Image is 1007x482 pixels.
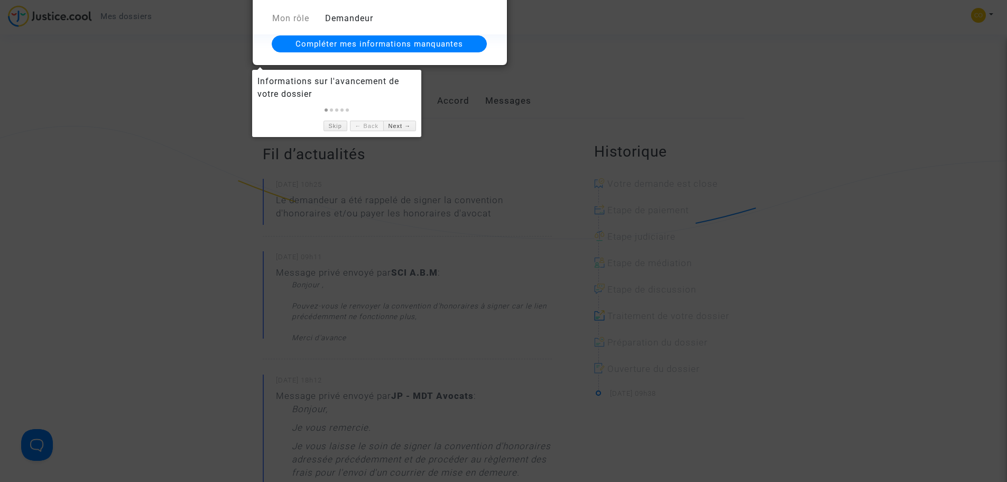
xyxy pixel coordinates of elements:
span: Compléter mes informations manquantes [295,39,463,49]
div: Mon rôle [255,12,317,25]
a: Skip [324,121,347,132]
div: Demandeur [317,12,504,25]
a: ← Back [350,121,383,132]
a: Next → [383,121,416,132]
div: Informations sur l'avancement de votre dossier [257,75,416,101]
